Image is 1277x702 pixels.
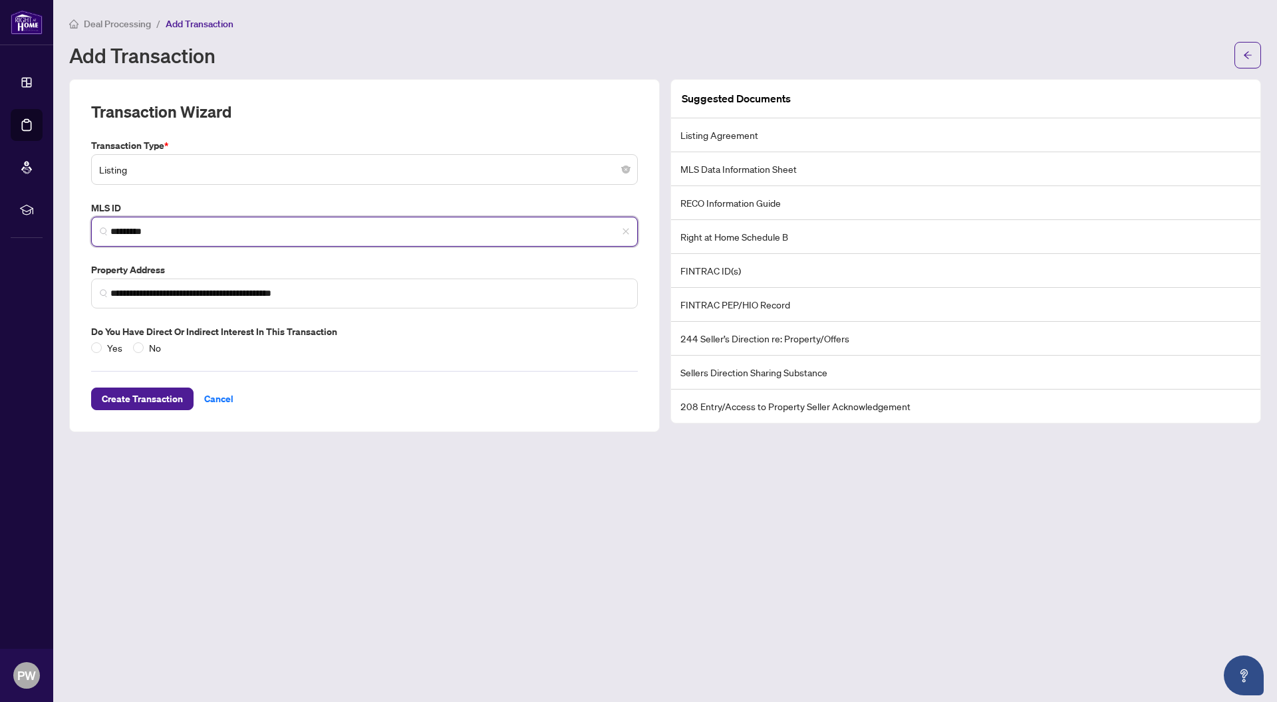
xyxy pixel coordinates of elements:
[671,186,1260,220] li: RECO Information Guide
[622,166,630,174] span: close-circle
[671,254,1260,288] li: FINTRAC ID(s)
[100,227,108,235] img: search_icon
[84,18,151,30] span: Deal Processing
[622,227,630,235] span: close
[69,19,78,29] span: home
[69,45,215,66] h1: Add Transaction
[91,324,638,339] label: Do you have direct or indirect interest in this transaction
[156,16,160,31] li: /
[671,152,1260,186] li: MLS Data Information Sheet
[671,220,1260,254] li: Right at Home Schedule B
[144,340,166,355] span: No
[1224,655,1264,695] button: Open asap
[91,388,194,410] button: Create Transaction
[99,157,630,182] span: Listing
[671,322,1260,356] li: 244 Seller’s Direction re: Property/Offers
[91,101,231,122] h2: Transaction Wizard
[682,90,791,107] article: Suggested Documents
[1243,51,1252,60] span: arrow-left
[671,118,1260,152] li: Listing Agreement
[671,390,1260,423] li: 208 Entry/Access to Property Seller Acknowledgement
[194,388,244,410] button: Cancel
[102,388,183,409] span: Create Transaction
[204,388,233,409] span: Cancel
[166,18,233,30] span: Add Transaction
[91,263,638,277] label: Property Address
[11,10,43,35] img: logo
[91,138,638,153] label: Transaction Type
[671,356,1260,390] li: Sellers Direction Sharing Substance
[91,201,638,215] label: MLS ID
[100,289,108,297] img: search_icon
[17,666,36,685] span: PW
[671,288,1260,322] li: FINTRAC PEP/HIO Record
[102,340,128,355] span: Yes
